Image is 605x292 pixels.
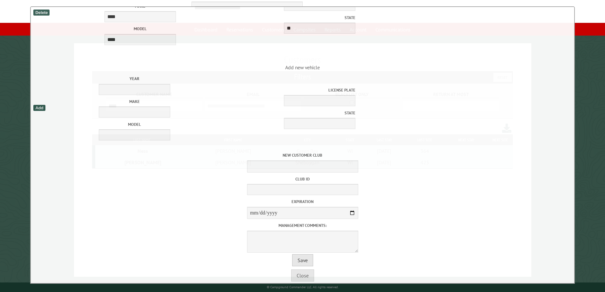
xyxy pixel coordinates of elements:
label: Management comments: [32,222,573,228]
label: Make [61,98,207,105]
label: State [213,15,355,21]
label: Club ID [32,176,573,182]
label: License Plate [210,87,356,93]
label: Model [61,121,207,127]
label: Year [61,76,207,82]
small: © Campground Commander LLC. All rights reserved. [267,285,339,289]
label: New customer club [32,152,573,158]
label: State [210,110,356,116]
label: Expiration [32,199,573,205]
label: Model [69,26,211,32]
button: Save [292,254,313,266]
span: Add new vehicle [32,64,573,145]
div: Delete [33,10,50,16]
button: Close [291,269,314,282]
div: Add [33,105,45,111]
